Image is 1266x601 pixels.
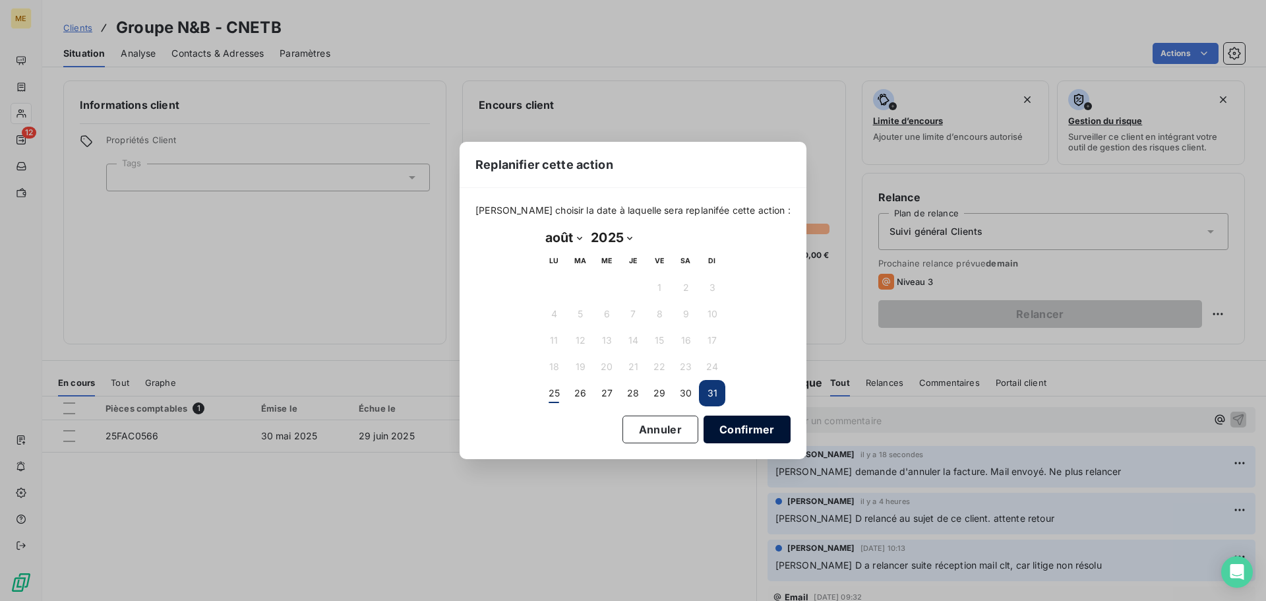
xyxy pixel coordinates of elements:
button: 24 [699,354,725,380]
button: 2 [673,274,699,301]
button: 6 [593,301,620,327]
button: 21 [620,354,646,380]
button: 15 [646,327,673,354]
span: Replanifier cette action [475,156,613,174]
th: mardi [567,248,593,274]
button: 16 [673,327,699,354]
button: 5 [567,301,593,327]
button: 13 [593,327,620,354]
button: 10 [699,301,725,327]
button: 29 [646,380,673,406]
button: 11 [541,327,567,354]
button: Confirmer [704,416,791,443]
button: 31 [699,380,725,406]
button: 14 [620,327,646,354]
th: jeudi [620,248,646,274]
th: vendredi [646,248,673,274]
button: 27 [593,380,620,406]
div: Open Intercom Messenger [1221,556,1253,588]
th: samedi [673,248,699,274]
button: Annuler [622,416,698,443]
button: 1 [646,274,673,301]
button: 9 [673,301,699,327]
button: 20 [593,354,620,380]
button: 19 [567,354,593,380]
button: 4 [541,301,567,327]
button: 23 [673,354,699,380]
th: mercredi [593,248,620,274]
button: 3 [699,274,725,301]
button: 25 [541,380,567,406]
button: 26 [567,380,593,406]
span: [PERSON_NAME] choisir la date à laquelle sera replanifée cette action : [475,204,791,217]
button: 22 [646,354,673,380]
th: dimanche [699,248,725,274]
button: 18 [541,354,567,380]
button: 7 [620,301,646,327]
button: 12 [567,327,593,354]
button: 17 [699,327,725,354]
th: lundi [541,248,567,274]
button: 28 [620,380,646,406]
button: 8 [646,301,673,327]
button: 30 [673,380,699,406]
